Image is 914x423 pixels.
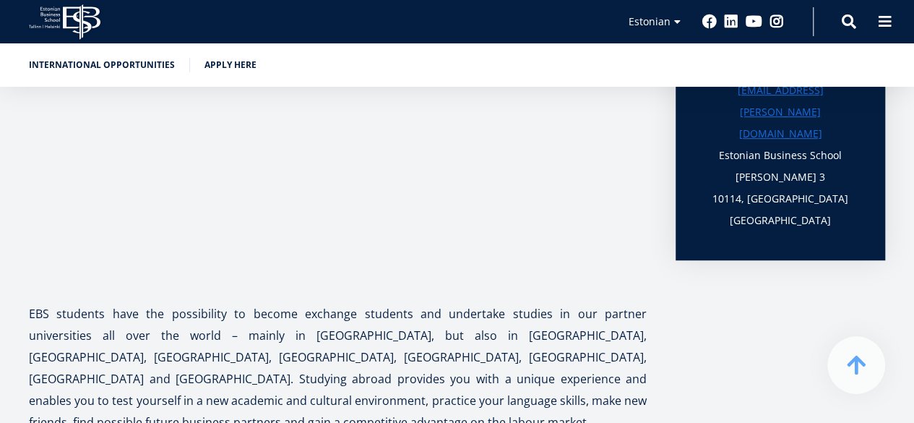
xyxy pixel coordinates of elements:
[704,145,856,166] p: Estonian Business School
[29,58,175,72] a: International opportunities
[769,14,784,29] a: Instagram
[746,14,762,29] a: Youtube
[702,14,717,29] a: Facebook
[204,58,256,72] a: Apply here
[724,14,738,29] a: Linkedin
[704,58,856,145] a: [PERSON_NAME][EMAIL_ADDRESS][PERSON_NAME][DOMAIN_NAME]
[704,166,856,231] p: [PERSON_NAME] 3 10114, [GEOGRAPHIC_DATA] [GEOGRAPHIC_DATA]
